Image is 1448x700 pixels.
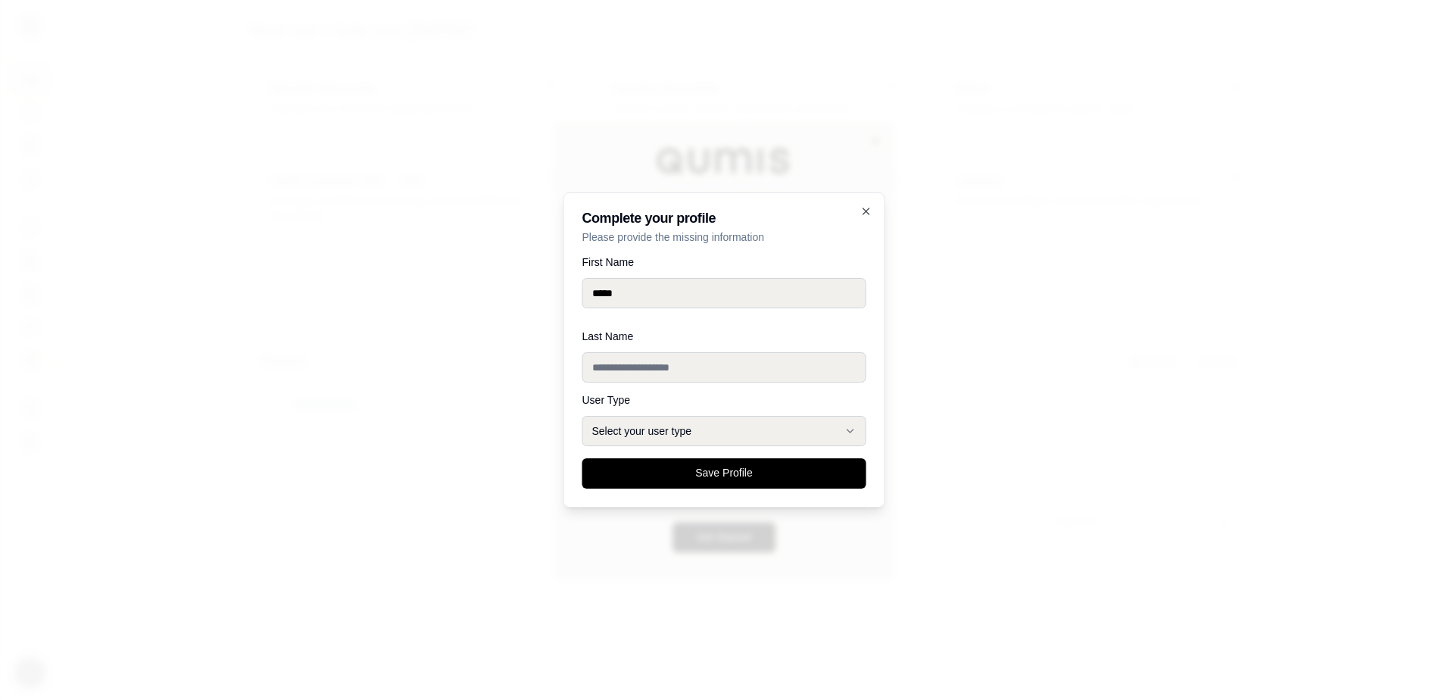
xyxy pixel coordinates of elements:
label: Last Name [582,331,866,342]
h2: Complete your profile [582,211,866,225]
label: First Name [582,257,866,267]
label: User Type [582,395,866,405]
p: Please provide the missing information [582,230,866,245]
button: Save Profile [582,458,866,489]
